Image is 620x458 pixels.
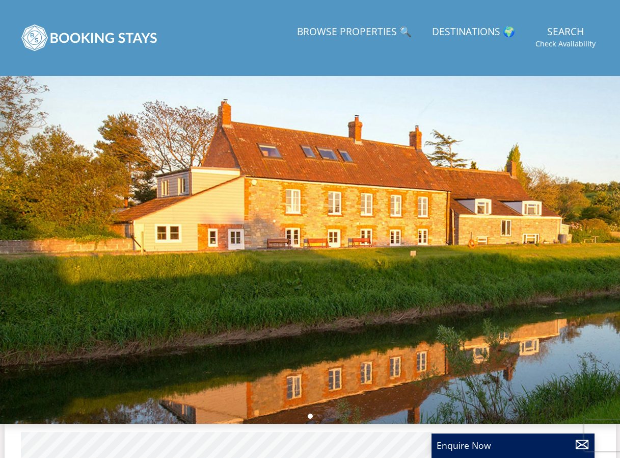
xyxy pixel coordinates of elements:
span: Search [437,432,600,446]
a: Destinations 🌍 [428,21,519,44]
a: SearchCheck Availability [531,21,600,54]
img: BookingStays [21,12,158,63]
a: Browse Properties 🔍 [293,21,416,44]
p: Enquire Now [437,439,589,452]
small: Check Availability [535,39,596,49]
